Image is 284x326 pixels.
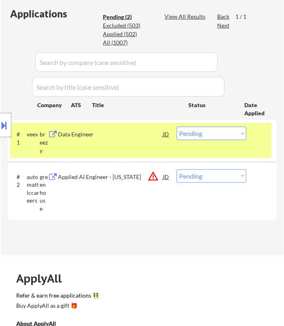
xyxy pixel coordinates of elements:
[162,169,169,184] div: JD
[10,9,90,19] div: Applications
[188,97,233,112] div: Status
[103,30,143,38] div: Applied (502)
[164,13,208,21] div: View All Results
[235,13,254,21] div: 1 / 1
[16,272,71,285] div: ApplyAll
[16,301,97,311] a: Buy ApplyAll as a gift 🎁
[103,39,143,47] div: All (1007)
[103,22,143,30] div: Excluded (503)
[147,171,159,182] button: warning_amber
[244,101,267,117] div: Date Applied
[16,303,97,309] div: Buy ApplyAll as a gift 🎁
[103,13,143,21] div: Pending (2)
[217,13,230,21] div: Back
[162,127,169,141] div: JD
[16,293,264,301] a: Refer & earn free applications 👯‍♀️
[217,22,230,30] div: Next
